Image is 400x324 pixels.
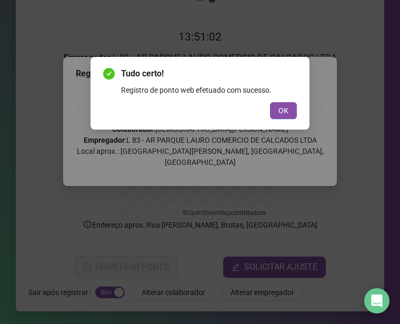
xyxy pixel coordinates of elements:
[103,68,115,80] span: check-circle
[278,105,288,116] span: OK
[121,84,297,96] div: Registro de ponto web efetuado com sucesso.
[270,102,297,119] button: OK
[121,67,297,80] span: Tudo certo!
[364,288,389,313] div: Open Intercom Messenger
